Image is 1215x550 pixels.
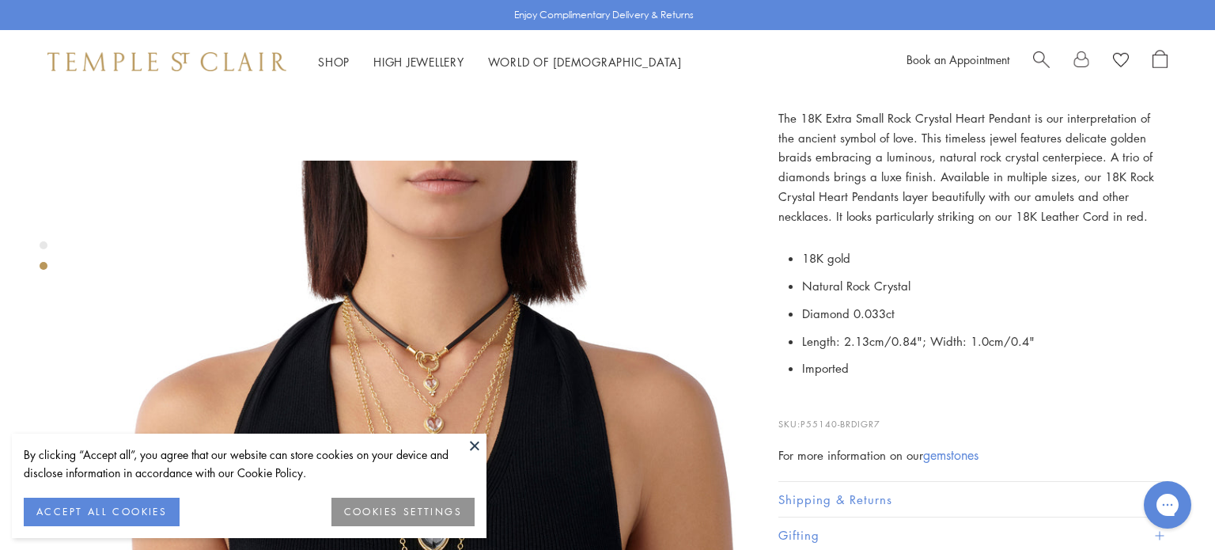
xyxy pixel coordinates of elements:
a: gemstones [923,446,978,464]
li: Length: 2.13cm/0.84"; Width: 1.0cm/0.4" [802,328,1168,355]
button: Shipping & Returns [778,482,1168,518]
a: ShopShop [318,54,350,70]
a: World of [DEMOGRAPHIC_DATA]World of [DEMOGRAPHIC_DATA] [488,54,682,70]
div: For more information on our [778,446,1168,465]
li: 18K gold [802,245,1168,272]
li: Diamond 0.033ct [802,300,1168,328]
div: By clicking “Accept all”, you agree that our website can store cookies on your device and disclos... [24,446,475,482]
img: Temple St. Clair [47,52,286,71]
p: The 18K Extra Small Rock Crystal Heart Pendant is our interpretation of the ancient symbol of lov... [778,108,1168,226]
button: COOKIES SETTINGS [331,498,475,526]
nav: Main navigation [318,52,682,72]
p: SKU: [778,401,1168,431]
p: Enjoy Complimentary Delivery & Returns [514,7,694,23]
li: Natural Rock Crystal [802,272,1168,300]
a: View Wishlist [1113,50,1129,74]
a: Book an Appointment [907,51,1009,67]
li: Imported [802,355,1168,382]
a: Search [1033,50,1050,74]
button: ACCEPT ALL COOKIES [24,498,180,526]
span: P55140-BRDIGR7 [801,418,880,430]
iframe: Gorgias live chat messenger [1136,476,1199,534]
div: Product gallery navigation [40,237,47,283]
a: High JewelleryHigh Jewellery [373,54,464,70]
a: Open Shopping Bag [1153,50,1168,74]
